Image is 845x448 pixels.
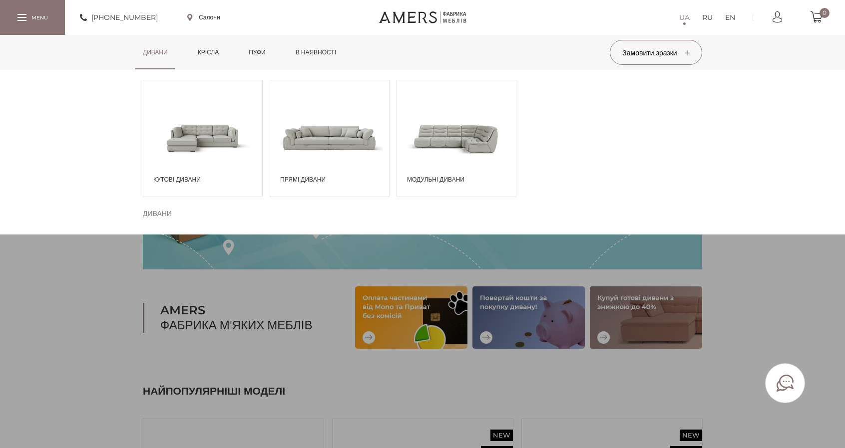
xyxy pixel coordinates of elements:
[270,80,390,197] a: Прямі дивани Прямі дивани
[820,8,830,18] span: 0
[187,13,220,22] a: Салони
[407,175,511,184] span: Модульні дивани
[280,175,384,184] span: Прямі дивани
[679,11,690,23] a: UA
[80,11,158,23] a: [PHONE_NUMBER]
[397,80,516,197] a: Модульні дивани Модульні дивани
[610,40,702,65] button: Замовити зразки
[143,208,172,220] span: Дивани
[702,11,713,23] a: RU
[190,35,226,70] a: Крісла
[725,11,735,23] a: EN
[288,35,344,70] a: в наявності
[622,48,689,57] span: Замовити зразки
[143,80,263,197] a: Кутові дивани Кутові дивани
[153,175,257,184] span: Кутові дивани
[241,35,273,70] a: Пуфи
[135,35,175,70] a: Дивани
